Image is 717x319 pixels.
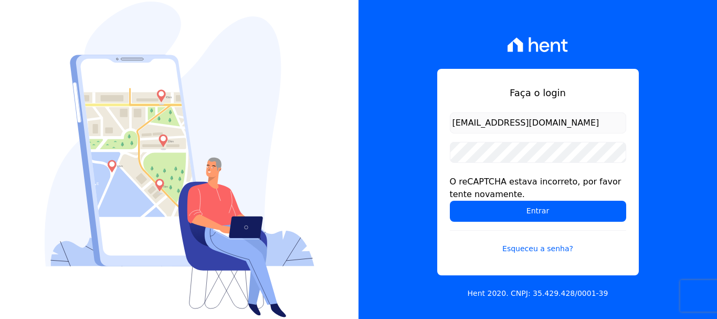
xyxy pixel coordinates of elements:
[450,112,626,133] input: Email
[450,201,626,222] input: Entrar
[450,230,626,254] a: Esqueceu a senha?
[450,176,626,201] div: O reCAPTCHA estava incorreto, por favor tente novamente.
[468,288,608,299] p: Hent 2020. CNPJ: 35.429.428/0001-39
[45,2,314,317] img: Login
[450,86,626,100] h1: Faça o login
